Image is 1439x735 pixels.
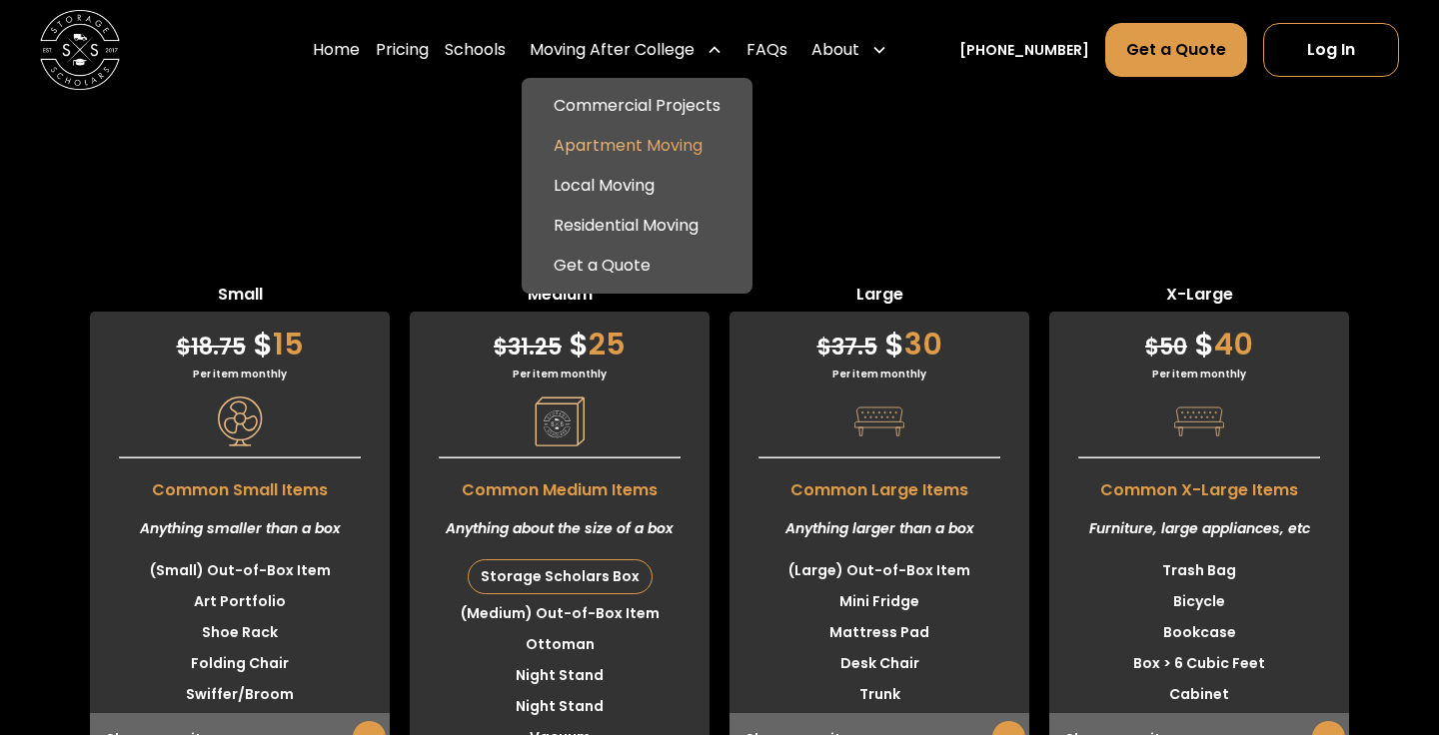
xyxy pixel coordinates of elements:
[746,22,787,78] a: FAQs
[40,10,120,90] a: home
[1049,502,1349,555] div: Furniture, large appliances, etc
[729,679,1029,710] li: Trunk
[313,22,360,78] a: Home
[729,648,1029,679] li: Desk Chair
[410,691,710,722] li: Night Stand
[1049,555,1349,586] li: Trash Bag
[410,660,710,691] li: Night Stand
[90,679,390,710] li: Swiffer/Broom
[1145,332,1187,363] span: 50
[1049,468,1349,502] span: Common X-Large Items
[410,312,710,367] div: 25
[729,617,1029,648] li: Mattress Pad
[729,555,1029,586] li: (Large) Out-of-Box Item
[445,22,506,78] a: Schools
[817,332,877,363] span: 37.5
[90,468,390,502] span: Common Small Items
[530,86,744,126] a: Commercial Projects
[215,396,265,446] img: Pricing Category Icon
[376,22,429,78] a: Pricing
[803,22,895,78] div: About
[1105,23,1247,77] a: Get a Quote
[410,502,710,555] div: Anything about the size of a box
[854,396,904,446] img: Pricing Category Icon
[494,332,508,363] span: $
[729,586,1029,617] li: Mini Fridge
[90,367,390,381] div: Per item monthly
[729,283,1029,312] span: Large
[1049,367,1349,381] div: Per item monthly
[729,312,1029,367] div: 30
[1049,312,1349,367] div: 40
[177,332,191,363] span: $
[177,332,246,363] span: 18.75
[410,629,710,660] li: Ottoman
[90,555,390,586] li: (Small) Out-of-Box Item
[428,43,1011,105] h2: Students Store & Save
[90,586,390,617] li: Art Portfolio
[1049,648,1349,679] li: Box > 6 Cubic Feet
[1174,396,1224,446] img: Pricing Category Icon
[530,246,744,286] a: Get a Quote
[1194,323,1214,366] span: $
[253,323,273,366] span: $
[410,598,710,629] li: (Medium) Out-of-Box Item
[469,560,652,593] div: Storage Scholars Box
[530,166,744,206] a: Local Moving
[569,323,589,366] span: $
[410,283,710,312] span: Medium
[90,648,390,679] li: Folding Chair
[817,332,831,363] span: $
[90,502,390,555] div: Anything smaller than a box
[90,617,390,648] li: Shoe Rack
[494,332,562,363] span: 31.25
[729,367,1029,381] div: Per item monthly
[729,468,1029,502] span: Common Large Items
[811,38,859,62] div: About
[522,22,730,78] div: Moving After College
[1049,283,1349,312] span: X-Large
[410,468,710,502] span: Common Medium Items
[1049,617,1349,648] li: Bookcase
[90,283,390,312] span: Small
[729,502,1029,555] div: Anything larger than a box
[1145,332,1159,363] span: $
[530,38,695,62] div: Moving After College
[522,78,752,294] nav: Moving After College
[884,323,904,366] span: $
[1049,679,1349,710] li: Cabinet
[40,10,120,90] img: Storage Scholars main logo
[959,40,1089,61] a: [PHONE_NUMBER]
[1049,586,1349,617] li: Bicycle
[1263,23,1399,77] a: Log In
[530,206,744,246] a: Residential Moving
[410,367,710,381] div: Per item monthly
[535,396,585,446] img: Pricing Category Icon
[530,126,744,166] a: Apartment Moving
[90,312,390,367] div: 15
